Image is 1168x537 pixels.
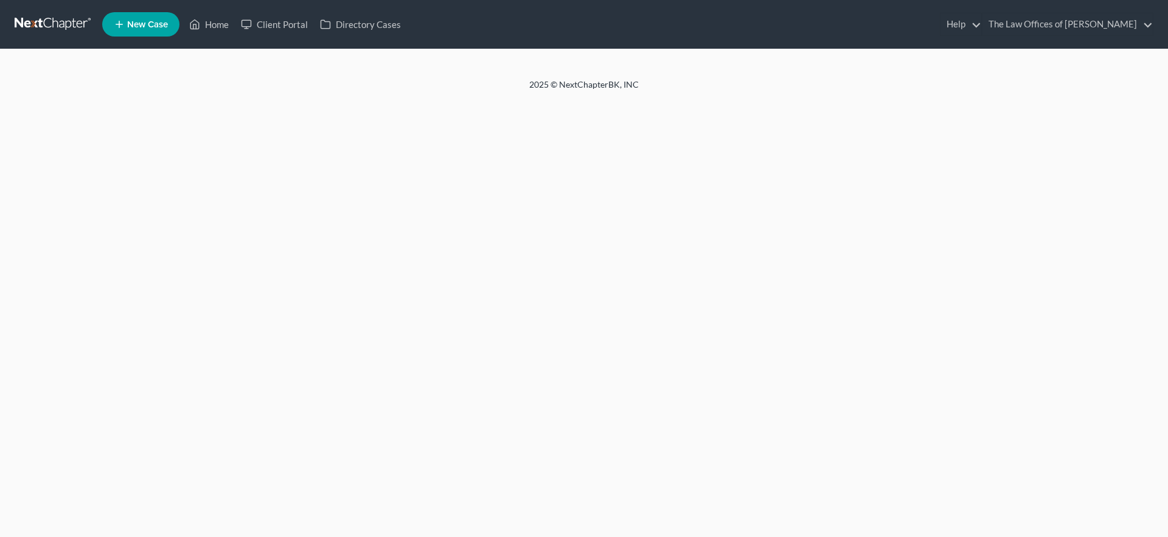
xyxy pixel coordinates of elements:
[940,13,981,35] a: Help
[183,13,235,35] a: Home
[982,13,1153,35] a: The Law Offices of [PERSON_NAME]
[102,12,179,37] new-legal-case-button: New Case
[235,13,314,35] a: Client Portal
[237,79,931,100] div: 2025 © NextChapterBK, INC
[314,13,407,35] a: Directory Cases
